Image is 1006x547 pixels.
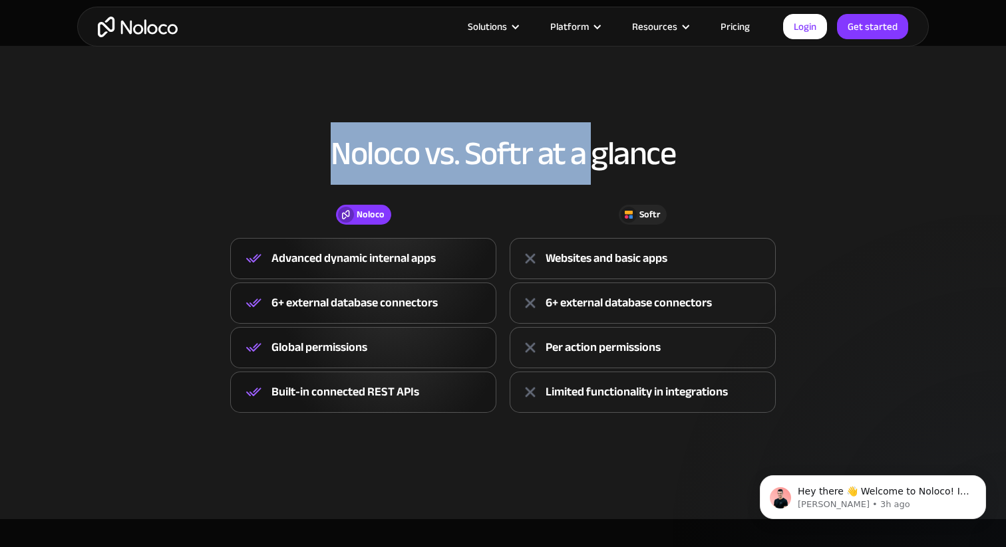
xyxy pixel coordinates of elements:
[546,338,661,358] div: Per action permissions
[451,18,534,35] div: Solutions
[90,136,916,171] h2: Noloco vs. Softr at a glance
[357,207,385,222] div: Noloco
[740,447,1006,540] iframe: Intercom notifications message
[534,18,615,35] div: Platform
[550,18,589,35] div: Platform
[546,382,728,402] div: Limited functionality in integrations
[271,249,436,269] div: Advanced dynamic internal apps
[271,293,438,313] div: 6+ external database connectors
[271,382,419,402] div: Built-in connected REST APIs
[98,17,178,37] a: home
[632,18,677,35] div: Resources
[546,249,667,269] div: Websites and basic apps
[837,14,908,39] a: Get started
[468,18,507,35] div: Solutions
[639,207,660,222] div: Softr
[546,293,712,313] div: 6+ external database connectors
[615,18,704,35] div: Resources
[271,338,367,358] div: Global permissions
[704,18,766,35] a: Pricing
[783,14,827,39] a: Login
